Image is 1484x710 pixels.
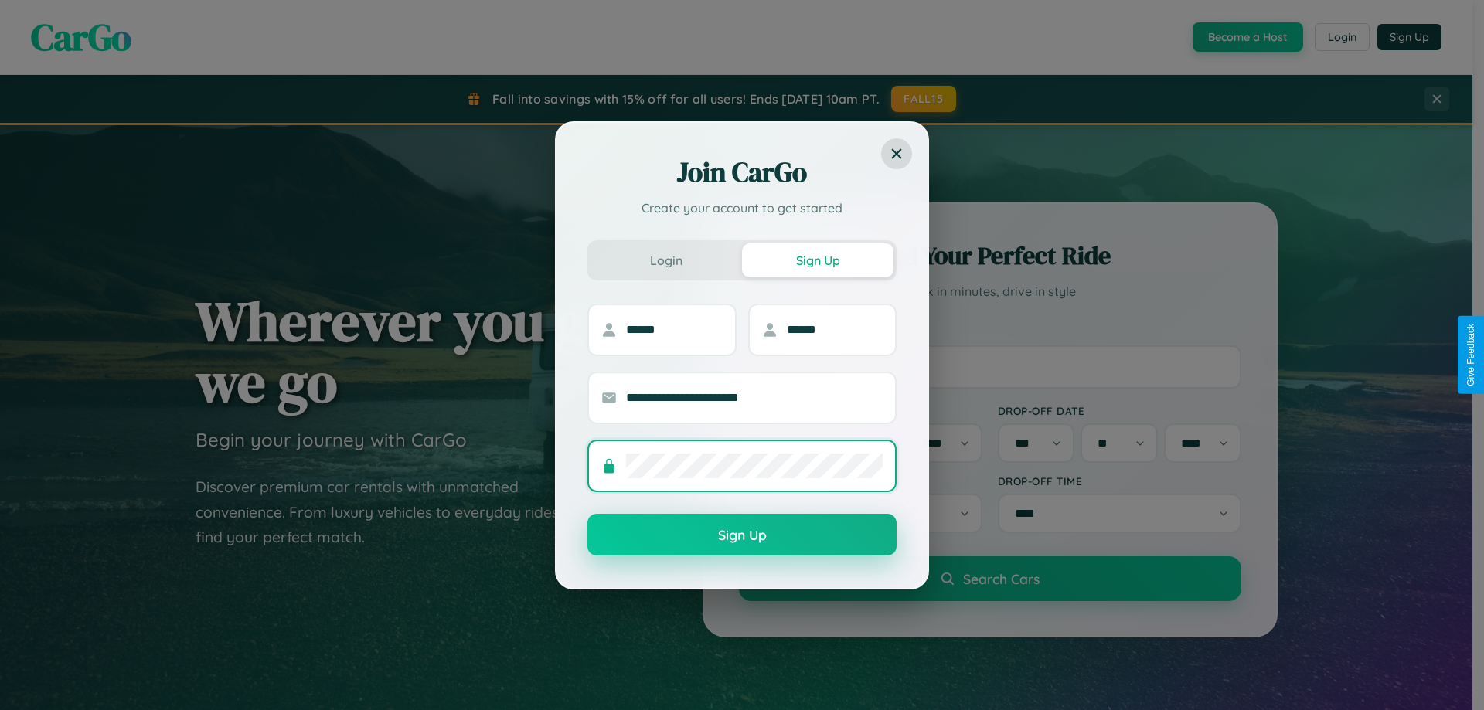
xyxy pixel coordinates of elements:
button: Login [591,243,742,277]
p: Create your account to get started [587,199,897,217]
div: Give Feedback [1465,324,1476,386]
button: Sign Up [742,243,893,277]
button: Sign Up [587,514,897,555]
h2: Join CarGo [587,154,897,191]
